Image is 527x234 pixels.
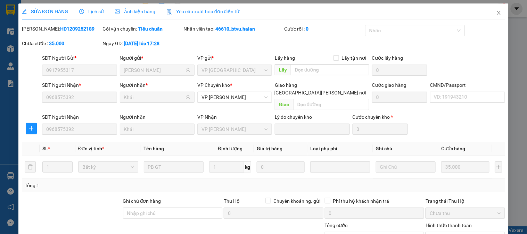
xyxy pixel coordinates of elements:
div: Ngày GD: [103,40,182,47]
input: Tên người gửi [124,66,184,74]
th: Ghi chú [373,142,439,156]
span: Chưa thu [430,208,501,218]
input: 0 [441,161,489,173]
span: plus [26,126,36,131]
div: Người nhận [120,113,195,121]
input: VD: Bàn, Ghế [144,161,204,173]
span: SỬA ĐƠN HÀNG [22,9,68,14]
span: Giá trị hàng [257,146,282,151]
div: VP Nhận [197,113,272,121]
span: Đơn vị tính [78,146,104,151]
button: plus [26,123,37,134]
div: Người gửi [120,54,195,62]
div: Cước chuyển kho [353,113,408,121]
div: Cước rồi : [285,25,364,33]
b: 35.000 [49,41,64,46]
input: Ghi chú đơn hàng [123,208,223,219]
label: Cước giao hàng [372,82,406,88]
span: VP Hà Đông [201,65,268,75]
div: Người nhận [120,81,195,89]
div: SĐT Người Nhận [42,81,117,89]
div: CMND/Passport [430,81,505,89]
div: Trạng thái Thu Hộ [426,197,505,205]
b: HD1209252189 [60,26,94,32]
span: Thu Hộ [224,198,240,204]
span: Chuyển khoản ng. gửi [271,197,323,205]
span: Định lượng [218,146,242,151]
button: delete [25,161,36,173]
div: Gói vận chuyển: [103,25,182,33]
th: Loại phụ phí [307,142,373,156]
div: Lý do chuyển kho [275,113,350,121]
div: Nhân viên tạo: [183,25,283,33]
span: Yêu cầu xuất hóa đơn điện tử [166,9,240,14]
span: picture [115,9,120,14]
div: VP gửi [197,54,272,62]
span: Tổng cước [325,223,348,228]
span: Lấy hàng [275,55,295,61]
span: [GEOGRAPHIC_DATA][PERSON_NAME] nơi [272,89,369,97]
button: plus [495,161,502,173]
span: kg [244,161,251,173]
div: SĐT Người Gửi [42,54,117,62]
div: SĐT Người Nhận [42,113,117,121]
input: Dọc đường [291,64,369,75]
input: Cước giao hàng [372,92,428,103]
label: Cước lấy hàng [372,55,403,61]
div: [PERSON_NAME]: [22,25,101,33]
b: Tiêu chuẩn [138,26,163,32]
span: Giao hàng [275,82,297,88]
span: user [186,95,190,100]
span: Cước hàng [441,146,465,151]
b: 46610_btvu.halan [215,26,255,32]
span: Ảnh kiện hàng [115,9,155,14]
img: icon [166,9,172,15]
input: Tên người nhận [124,93,184,101]
b: 0 [306,26,309,32]
span: VP Yên Bình [201,92,268,102]
span: SL [42,146,48,151]
button: Close [489,3,509,23]
span: close [496,10,502,16]
label: Hình thức thanh toán [426,223,472,228]
span: Bất kỳ [82,162,134,172]
input: Ghi Chú [376,161,436,173]
b: [DATE] lúc 17:28 [124,41,160,46]
span: edit [22,9,27,14]
span: Lịch sử [79,9,104,14]
div: Chưa cước : [22,40,101,47]
input: 0 [257,161,305,173]
span: VP Phú Bình [201,124,268,134]
span: VP Chuyển kho [197,82,230,88]
span: user [186,68,190,73]
input: Cước lấy hàng [372,65,428,76]
input: Dọc đường [294,99,369,110]
div: Tổng: 1 [25,182,204,189]
span: Tên hàng [144,146,164,151]
span: Lấy tận nơi [339,54,369,62]
span: Phí thu hộ khách nhận trả [330,197,392,205]
span: clock-circle [79,9,84,14]
span: Lấy [275,64,291,75]
label: Ghi chú đơn hàng [123,198,161,204]
span: Giao [275,99,294,110]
